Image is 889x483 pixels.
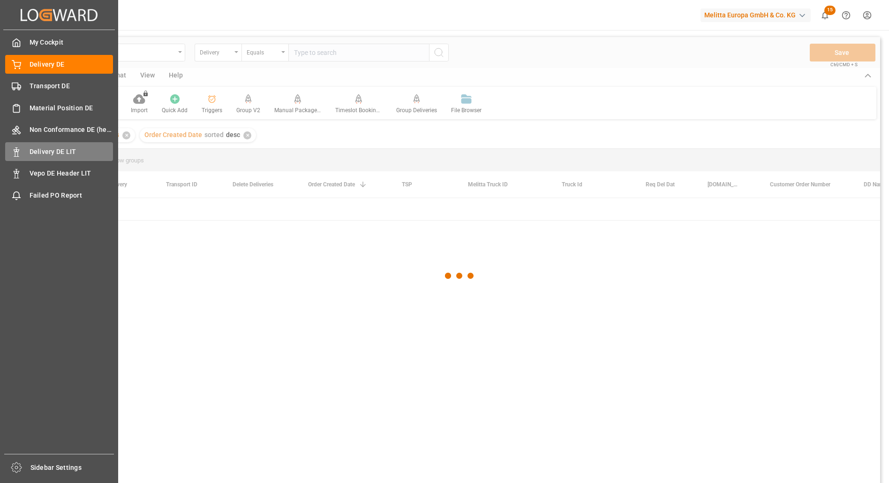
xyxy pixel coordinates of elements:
a: Delivery DE LIT [5,142,113,161]
div: Melitta Europa GmbH & Co. KG [701,8,811,22]
a: Delivery DE [5,55,113,73]
a: Transport DE [5,77,113,95]
span: 15 [824,6,836,15]
span: Delivery DE [30,60,113,69]
a: Vepo DE Header LIT [5,164,113,183]
span: Sidebar Settings [30,463,114,473]
button: Melitta Europa GmbH & Co. KG [701,6,814,24]
a: Failed PO Report [5,186,113,204]
span: Material Position DE [30,103,113,113]
button: Help Center [836,5,857,26]
a: Non Conformance DE (header) [5,121,113,139]
span: Transport DE [30,81,113,91]
a: My Cockpit [5,33,113,52]
a: Material Position DE [5,99,113,117]
span: Non Conformance DE (header) [30,125,113,135]
span: Failed PO Report [30,191,113,200]
span: My Cockpit [30,38,113,47]
span: Vepo DE Header LIT [30,169,113,178]
button: show 15 new notifications [814,5,836,26]
span: Delivery DE LIT [30,147,113,157]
